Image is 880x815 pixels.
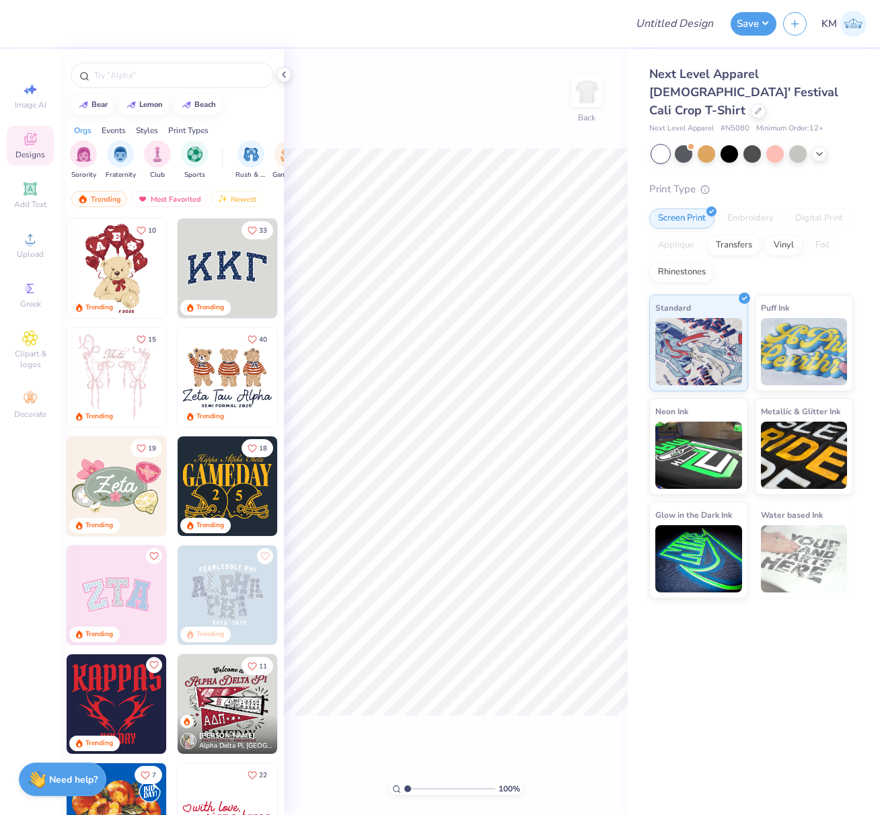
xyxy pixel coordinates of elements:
[131,191,207,207] div: Most Favorited
[655,525,742,592] img: Glow in the Dark Ink
[14,199,46,210] span: Add Text
[67,436,166,536] img: 010ceb09-c6fc-40d9-b71e-e3f087f73ee6
[277,654,377,754] img: 99edcb88-b669-4548-8e21-b6703597cff9
[150,170,165,180] span: Club
[180,733,196,749] img: Avatar
[242,657,273,675] button: Like
[67,654,166,754] img: fbf7eecc-576a-4ece-ac8a-ca7dcc498f59
[148,227,156,234] span: 10
[70,141,97,180] button: filter button
[178,654,277,754] img: 8e53ebf9-372a-43e2-8144-f469002dff18
[118,95,169,115] button: lemon
[152,772,156,779] span: 7
[272,141,303,180] button: filter button
[235,141,266,180] button: filter button
[178,545,277,645] img: 5a4b4175-9e88-49c8-8a23-26d96782ddc6
[135,766,162,784] button: Like
[761,301,789,315] span: Puff Ink
[199,731,255,740] span: [PERSON_NAME]
[148,445,156,452] span: 19
[194,101,216,108] div: beach
[85,629,113,639] div: Trending
[281,147,296,162] img: Game Day Image
[196,520,224,531] div: Trending
[257,548,273,564] button: Like
[20,299,41,309] span: Greek
[244,147,259,162] img: Rush & Bid Image
[807,235,838,256] div: Foil
[166,327,266,427] img: d12a98c7-f0f7-4345-bf3a-b9f1b718b86e
[649,262,714,282] div: Rhinestones
[93,69,265,82] input: Try "Alpha"
[655,318,742,385] img: Standard
[184,170,205,180] span: Sports
[277,327,377,427] img: d12c9beb-9502-45c7-ae94-40b97fdd6040
[77,194,88,204] img: trending.gif
[148,336,156,343] span: 15
[277,219,377,318] img: edfb13fc-0e43-44eb-bea2-bf7fc0dd67f9
[719,208,782,229] div: Embroidery
[277,436,377,536] img: 2b704b5a-84f6-4980-8295-53d958423ff9
[7,348,54,370] span: Clipart & logos
[144,141,171,180] div: filter for Club
[259,663,267,670] span: 11
[85,738,113,748] div: Trending
[126,101,137,109] img: trend_line.gif
[166,436,266,536] img: d6d5c6c6-9b9a-4053-be8a-bdf4bacb006d
[765,235,803,256] div: Vinyl
[85,303,113,313] div: Trending
[756,123,823,134] span: Minimum Order: 12 +
[137,194,148,204] img: most_fav.gif
[242,439,273,457] button: Like
[131,221,162,239] button: Like
[67,219,166,318] img: 587403a7-0594-4a7f-b2bd-0ca67a3ff8dd
[259,445,267,452] span: 18
[74,124,91,137] div: Orgs
[217,194,228,204] img: Newest.gif
[178,327,277,427] img: a3be6b59-b000-4a72-aad0-0c575b892a6b
[649,182,853,197] div: Print Type
[277,545,377,645] img: a3f22b06-4ee5-423c-930f-667ff9442f68
[235,170,266,180] span: Rush & Bid
[146,548,162,564] button: Like
[102,124,126,137] div: Events
[166,654,266,754] img: 26489e97-942d-434c-98d3-f0000c66074d
[178,219,277,318] img: 3b9aba4f-e317-4aa7-a679-c95a879539bd
[655,508,732,522] span: Glow in the Dark Ink
[70,141,97,180] div: filter for Sorority
[144,141,171,180] button: filter button
[181,141,208,180] button: filter button
[272,170,303,180] span: Game Day
[786,208,852,229] div: Digital Print
[166,545,266,645] img: 5ee11766-d822-42f5-ad4e-763472bf8dcf
[106,170,136,180] span: Fraternity
[649,123,714,134] span: Next Level Apparel
[259,227,267,234] span: 33
[85,412,113,422] div: Trending
[578,112,595,124] div: Back
[761,525,848,592] img: Water based Ink
[131,330,162,348] button: Like
[573,78,600,105] img: Back
[76,147,91,162] img: Sorority Image
[242,766,273,784] button: Like
[761,318,848,385] img: Puff Ink
[259,772,267,779] span: 22
[242,330,273,348] button: Like
[721,123,749,134] span: # N5080
[106,141,136,180] button: filter button
[625,10,724,37] input: Untitled Design
[49,773,98,786] strong: Need help?
[242,221,273,239] button: Like
[131,439,162,457] button: Like
[272,141,303,180] div: filter for Game Day
[655,301,691,315] span: Standard
[655,422,742,489] img: Neon Ink
[168,124,209,137] div: Print Types
[71,191,127,207] div: Trending
[707,235,761,256] div: Transfers
[235,141,266,180] div: filter for Rush & Bid
[761,422,848,489] img: Metallic & Glitter Ink
[113,147,128,162] img: Fraternity Image
[649,208,714,229] div: Screen Print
